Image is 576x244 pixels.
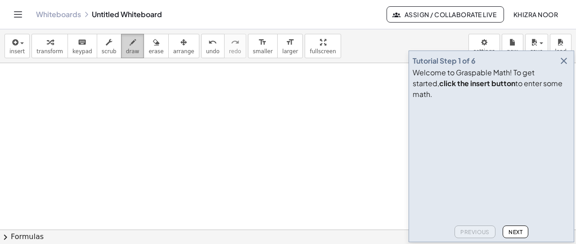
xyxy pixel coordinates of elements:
[148,48,163,55] span: erase
[550,34,571,58] button: load
[286,37,294,48] i: format_size
[72,48,92,55] span: keypad
[168,34,199,58] button: arrange
[97,34,121,58] button: scrub
[394,10,496,18] span: Assign / Collaborate Live
[525,34,548,58] button: save
[224,34,246,58] button: redoredo
[277,34,303,58] button: format_sizelarger
[9,48,25,55] span: insert
[555,48,567,55] span: load
[78,37,86,48] i: keyboard
[248,34,278,58] button: format_sizesmaller
[201,34,225,58] button: undoundo
[231,37,239,48] i: redo
[310,48,336,55] span: fullscreen
[144,34,168,58] button: erase
[253,48,273,55] span: smaller
[4,34,30,58] button: insert
[507,48,518,55] span: new
[513,10,558,18] span: Khizra Noor
[102,48,117,55] span: scrub
[36,10,81,19] a: Whiteboards
[508,229,522,235] span: Next
[208,37,217,48] i: undo
[502,34,523,58] button: new
[530,48,543,55] span: save
[439,78,515,88] b: click the insert button
[126,48,139,55] span: draw
[173,48,194,55] span: arrange
[229,48,241,55] span: redo
[282,48,298,55] span: larger
[506,6,565,23] button: Khizra Noor
[258,37,267,48] i: format_size
[121,34,144,58] button: draw
[503,226,528,238] button: Next
[305,34,341,58] button: fullscreen
[67,34,97,58] button: keyboardkeypad
[206,48,220,55] span: undo
[387,6,504,23] button: Assign / Collaborate Live
[468,34,500,58] button: settings
[11,7,25,22] button: Toggle navigation
[413,67,570,100] div: Welcome to Graspable Math! To get started, to enter some math.
[36,48,63,55] span: transform
[31,34,68,58] button: transform
[473,48,495,55] span: settings
[413,55,476,66] div: Tutorial Step 1 of 6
